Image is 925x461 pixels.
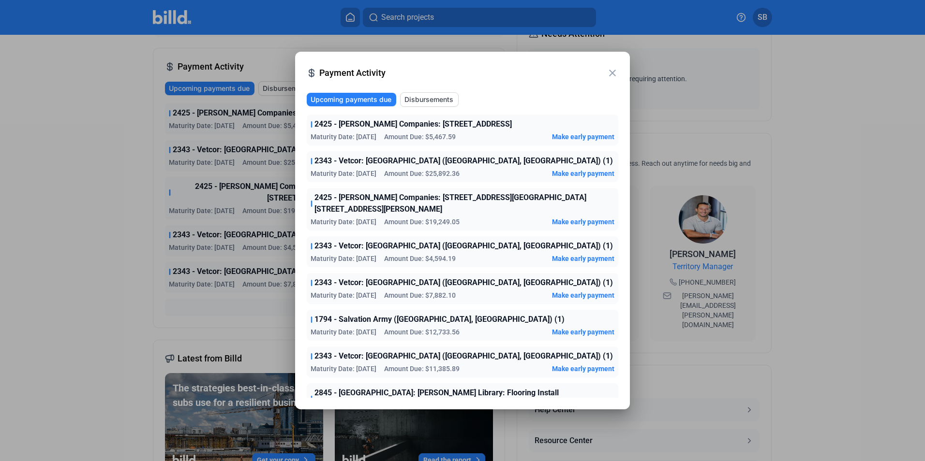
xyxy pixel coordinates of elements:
[552,290,614,300] button: Make early payment
[314,314,565,325] span: 1794 - Salvation Army ([GEOGRAPHIC_DATA], [GEOGRAPHIC_DATA]) (1)
[552,217,614,227] button: Make early payment
[384,217,460,227] span: Amount Due: $19,249.05
[384,364,460,374] span: Amount Due: $11,385.89
[552,132,614,142] button: Make early payment
[314,277,613,288] span: 2343 - Vetcor: [GEOGRAPHIC_DATA] ([GEOGRAPHIC_DATA], [GEOGRAPHIC_DATA]) (1)
[384,254,456,263] span: Amount Due: $4,594.19
[314,240,613,252] span: 2343 - Vetcor: [GEOGRAPHIC_DATA] ([GEOGRAPHIC_DATA], [GEOGRAPHIC_DATA]) (1)
[400,92,459,107] button: Disbursements
[314,350,613,362] span: 2343 - Vetcor: [GEOGRAPHIC_DATA] ([GEOGRAPHIC_DATA], [GEOGRAPHIC_DATA]) (1)
[384,132,456,142] span: Amount Due: $5,467.59
[311,364,376,374] span: Maturity Date: [DATE]
[319,66,607,80] span: Payment Activity
[314,155,613,167] span: 2343 - Vetcor: [GEOGRAPHIC_DATA] ([GEOGRAPHIC_DATA], [GEOGRAPHIC_DATA]) (1)
[552,254,614,263] button: Make early payment
[311,217,376,227] span: Maturity Date: [DATE]
[311,95,391,104] span: Upcoming payments due
[311,290,376,300] span: Maturity Date: [DATE]
[314,192,614,215] span: 2425 - [PERSON_NAME] Companies: [STREET_ADDRESS][GEOGRAPHIC_DATA][STREET_ADDRESS][PERSON_NAME]
[384,290,456,300] span: Amount Due: $7,882.10
[384,327,460,337] span: Amount Due: $12,733.56
[552,169,614,178] button: Make early payment
[552,364,614,374] button: Make early payment
[311,327,376,337] span: Maturity Date: [DATE]
[404,95,453,104] span: Disbursements
[314,387,614,410] span: 2845 - [GEOGRAPHIC_DATA]: [PERSON_NAME] Library: Flooring Install ([GEOGRAPHIC_DATA], [GEOGRAPHIC...
[311,254,376,263] span: Maturity Date: [DATE]
[311,169,376,178] span: Maturity Date: [DATE]
[384,169,460,178] span: Amount Due: $25,892.36
[314,118,512,130] span: 2425 - [PERSON_NAME] Companies: [STREET_ADDRESS]
[607,67,618,79] mat-icon: close
[307,93,396,106] button: Upcoming payments due
[311,132,376,142] span: Maturity Date: [DATE]
[552,327,614,337] button: Make early payment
